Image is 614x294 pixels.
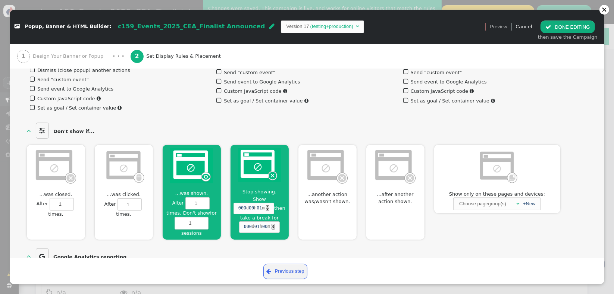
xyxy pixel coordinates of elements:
input: Aftertimes, [50,198,74,211]
a: 1 Design Your Banner or Popup · · · [17,44,131,69]
span: 000 [244,224,252,230]
label: Set as goal / Set container value [403,98,489,104]
span:  [97,96,101,101]
a: Preview [490,20,507,33]
span:  [470,89,474,94]
label: Dismiss (close popup) another actions [30,67,130,73]
span:  [403,96,410,105]
img: pagegroup_dimmed.png [476,148,519,184]
span: d h m [234,203,274,214]
div: Choose pagegroup(s) [458,198,507,209]
span: 00 [262,224,267,230]
span:  [118,105,122,110]
label: Send event to Google Analytics [216,79,300,85]
a: +New [523,201,536,206]
span:  [30,94,36,103]
span:  [304,98,308,103]
span: ...was shown. [172,190,211,197]
b: Google Analytics reporting [53,255,126,260]
div: ▼ [266,208,270,211]
div: ▼ [272,227,275,230]
span: ...was clicked. [104,191,143,198]
b: 2 [135,53,139,60]
a: Previous step [263,264,308,279]
button: DONE EDITING [541,20,595,33]
span:  [216,67,223,77]
span:  [403,77,410,86]
span:  [545,24,551,30]
span:  [516,201,519,206]
span: ...was closed. [37,191,75,198]
img: onclosed_dont_show_again_dimmed.png [374,148,417,184]
label: Send "custom event" [403,70,462,75]
span:  [356,24,359,29]
label: Send "custom event" [216,70,275,75]
span:  [30,84,36,94]
span:  [491,98,495,103]
div: ▲ [272,224,275,227]
span:  [27,253,31,260]
span:  [216,86,223,96]
span: ...after another action shown. [366,191,425,205]
label: After times, [27,198,85,218]
label: Custom JavaScript code [403,88,468,94]
span:  [30,66,36,75]
span: Show then take a break for [234,196,285,230]
a: 2 Set Display Rules & Placement [131,44,236,69]
span: 00 [249,205,254,212]
td: Version 17 [286,23,309,30]
span: Preview [490,23,507,31]
span: Design Your Banner or Popup [33,53,106,60]
b: 1 [21,53,25,60]
label: Send "custom event" [30,77,89,82]
label: Set as goal / Set container value [216,98,303,104]
span:  [30,75,36,84]
input: Aftertimes, Don't showforsessions [175,217,209,230]
span:  [216,77,223,86]
a:   Don't show if... [27,123,98,139]
span:  [15,24,20,29]
label: Send event to Google Analytics [30,86,113,92]
input: Aftertimes, Don't showforsessions [185,197,210,210]
img: onshown_dont_show_again.png [170,148,213,183]
span: Show only on these pages and devices: [446,190,548,198]
span:  [266,267,271,276]
span: 01 [254,224,260,230]
span: 000 [238,205,246,212]
span: c159_Events_2025_CEA_Finalist Announced [118,23,265,30]
div: then save the Campaign [538,34,598,41]
span: Stop showing. [239,188,279,196]
span: Don't show [183,210,210,216]
b: Don't show if... [53,129,94,134]
span: d h m [239,221,280,233]
span:  [216,96,223,105]
span:  [269,23,275,29]
span: ...another action was/wasn't shown. [298,191,357,205]
img: onclosed_dont_show_again_dimmed.png [306,148,349,184]
input: Aftertimes, [118,198,142,211]
label: Set as goal / Set container value [30,105,116,111]
img: onclosed_dont_show_again_dimmed.png [34,148,77,184]
label: After times, [163,197,221,237]
span:  [283,89,287,94]
div: ▲ [266,205,270,208]
a:   Google Analytics reporting [27,248,130,265]
span:  [30,103,36,113]
span: Set Display Rules & Placement [146,53,223,60]
span: 01 [257,205,262,212]
td: (testing+production) [309,23,354,30]
img: onclosed_dont_show_again.png [238,148,281,182]
a: Cancel [516,24,532,29]
span:  [403,67,410,77]
img: onextra_dont_show_again_dimmed.png [102,148,145,184]
label: After times, [95,198,153,218]
span:  [403,86,410,96]
label: Custom JavaScript code [30,96,95,101]
label: Custom JavaScript code [216,88,281,94]
span: Popup, Banner & HTML Builder: [25,24,112,29]
div: · · · [113,52,124,61]
span:  [27,127,31,134]
span:  [36,123,49,139]
span: for sessions [173,210,217,235]
span:  [36,248,49,265]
